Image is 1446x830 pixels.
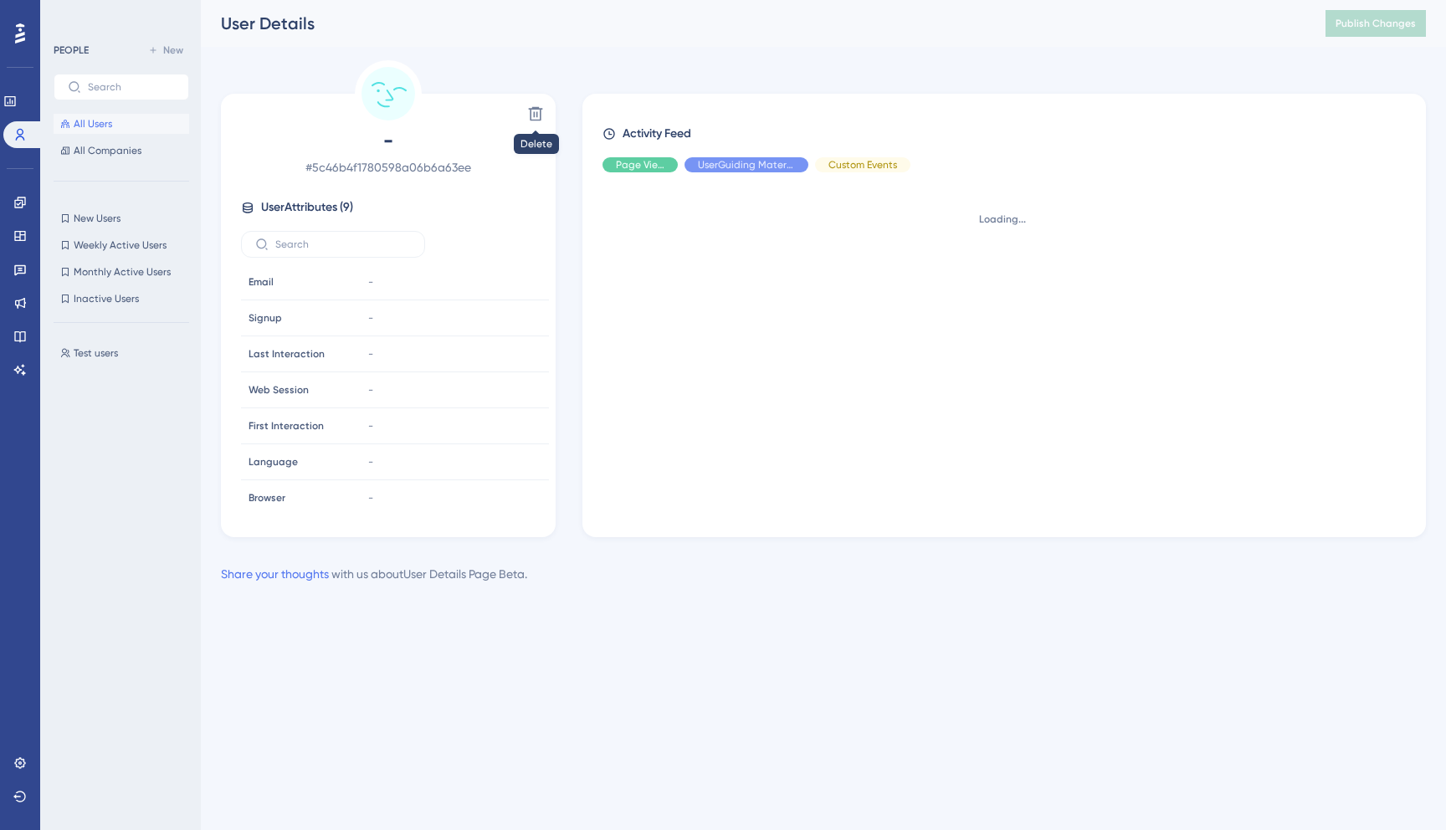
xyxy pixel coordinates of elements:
span: Monthly Active Users [74,265,171,279]
button: Monthly Active Users [54,262,189,282]
span: - [368,347,373,361]
span: Language [249,455,298,469]
span: New [163,44,183,57]
span: All Companies [74,144,141,157]
span: - [368,383,373,397]
span: - [368,419,373,433]
div: User Details [221,12,1284,35]
span: Weekly Active Users [74,238,167,252]
span: - [368,455,373,469]
span: # 5c46b4f1780598a06b6a63ee [241,157,536,177]
div: with us about User Details Page Beta . [221,564,527,584]
div: Loading... [602,213,1402,226]
span: Browser [249,491,285,505]
span: Last Interaction [249,347,325,361]
span: UserGuiding Material [698,158,795,172]
span: New Users [74,212,120,225]
a: Share your thoughts [221,567,329,581]
span: Test users [74,346,118,360]
span: First Interaction [249,419,324,433]
span: Activity Feed [623,124,691,144]
button: Publish Changes [1325,10,1426,37]
button: Weekly Active Users [54,235,189,255]
span: Web Session [249,383,309,397]
input: Search [88,81,175,93]
span: - [241,127,536,154]
button: Test users [54,343,199,363]
button: All Companies [54,141,189,161]
button: New [142,40,189,60]
span: - [368,491,373,505]
span: All Users [74,117,112,131]
span: Publish Changes [1336,17,1416,30]
input: Search [275,238,411,250]
span: Signup [249,311,282,325]
span: Email [249,275,274,289]
span: User Attributes ( 9 ) [261,197,353,218]
span: - [368,311,373,325]
span: - [368,275,373,289]
div: PEOPLE [54,44,89,57]
span: Page View [616,158,664,172]
button: All Users [54,114,189,134]
button: New Users [54,208,189,228]
button: Inactive Users [54,289,189,309]
span: Inactive Users [74,292,139,305]
span: Custom Events [828,158,897,172]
